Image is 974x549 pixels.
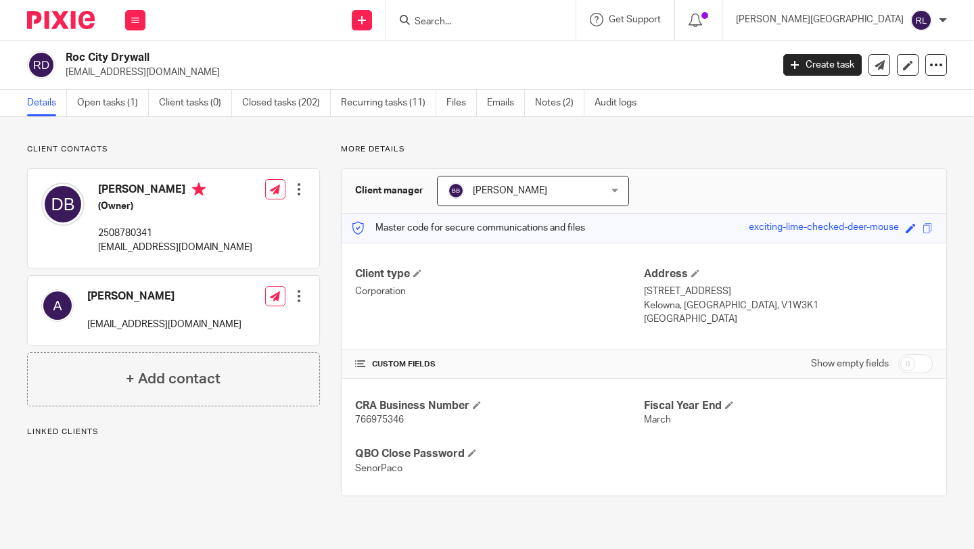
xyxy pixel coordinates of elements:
[487,90,525,116] a: Emails
[355,447,644,461] h4: QBO Close Password
[644,312,933,326] p: [GEOGRAPHIC_DATA]
[98,226,252,240] p: 2508780341
[41,289,74,322] img: svg%3E
[413,16,535,28] input: Search
[77,90,149,116] a: Open tasks (1)
[736,13,904,26] p: [PERSON_NAME][GEOGRAPHIC_DATA]
[341,144,947,155] p: More details
[535,90,584,116] a: Notes (2)
[41,183,85,226] img: svg%3E
[159,90,232,116] a: Client tasks (0)
[27,90,67,116] a: Details
[66,51,624,65] h2: Roc City Drywall
[66,66,763,79] p: [EMAIL_ADDRESS][DOMAIN_NAME]
[355,415,404,425] span: 766975346
[98,183,252,199] h4: [PERSON_NAME]
[355,285,644,298] p: Corporation
[87,318,241,331] p: [EMAIL_ADDRESS][DOMAIN_NAME]
[644,299,933,312] p: Kelowna, [GEOGRAPHIC_DATA], V1W3K1
[242,90,331,116] a: Closed tasks (202)
[609,15,661,24] span: Get Support
[192,183,206,196] i: Primary
[749,220,899,236] div: exciting-lime-checked-deer-mouse
[355,267,644,281] h4: Client type
[27,427,320,437] p: Linked clients
[644,415,671,425] span: March
[126,368,221,389] h4: + Add contact
[595,90,647,116] a: Audit logs
[811,357,889,371] label: Show empty fields
[98,199,252,213] h5: (Owner)
[355,464,402,473] span: SenorPaco
[27,11,95,29] img: Pixie
[341,90,436,116] a: Recurring tasks (11)
[910,9,932,31] img: svg%3E
[644,285,933,298] p: [STREET_ADDRESS]
[355,184,423,197] h3: Client manager
[352,221,585,235] p: Master code for secure communications and files
[783,54,862,76] a: Create task
[355,399,644,413] h4: CRA Business Number
[27,51,55,79] img: svg%3E
[27,144,320,155] p: Client contacts
[448,183,464,199] img: svg%3E
[446,90,477,116] a: Files
[98,241,252,254] p: [EMAIL_ADDRESS][DOMAIN_NAME]
[355,359,644,370] h4: CUSTOM FIELDS
[644,399,933,413] h4: Fiscal Year End
[644,267,933,281] h4: Address
[87,289,241,304] h4: [PERSON_NAME]
[473,186,547,195] span: [PERSON_NAME]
